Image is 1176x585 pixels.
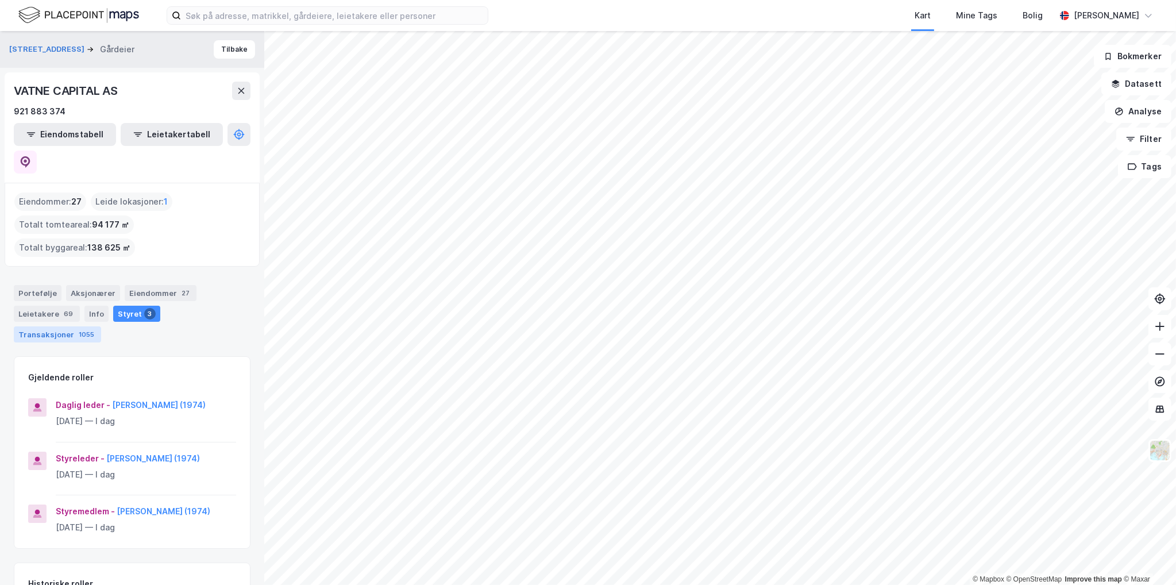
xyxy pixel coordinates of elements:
div: Totalt tomteareal : [14,215,134,234]
div: Gjeldende roller [28,371,94,384]
img: Z [1149,440,1171,461]
div: [PERSON_NAME] [1074,9,1139,22]
div: Kart [915,9,931,22]
a: Improve this map [1065,575,1122,583]
button: Leietakertabell [121,123,223,146]
div: [DATE] — I dag [56,521,236,534]
button: Tags [1118,155,1171,178]
div: Kontrollprogram for chat [1119,530,1176,585]
div: 921 883 374 [14,105,65,118]
div: VATNE CAPITAL AS [14,82,120,100]
iframe: Chat Widget [1119,530,1176,585]
div: Mine Tags [956,9,997,22]
div: Totalt byggareal : [14,238,135,257]
div: 3 [144,308,156,320]
span: 1 [164,195,168,209]
div: Transaksjoner [14,326,101,342]
button: [STREET_ADDRESS] [9,44,87,55]
a: Mapbox [973,575,1004,583]
div: Styret [113,306,160,322]
div: Bolig [1023,9,1043,22]
div: Aksjonærer [66,285,120,301]
div: Portefølje [14,285,61,301]
button: Tilbake [214,40,255,59]
div: 27 [179,287,192,299]
span: 138 625 ㎡ [87,241,130,255]
div: [DATE] — I dag [56,414,236,428]
a: OpenStreetMap [1007,575,1062,583]
div: Eiendommer [125,285,196,301]
div: 69 [61,308,75,320]
div: Info [84,306,109,322]
div: [DATE] — I dag [56,468,236,482]
button: Filter [1116,128,1171,151]
span: 27 [71,195,82,209]
div: Leide lokasjoner : [91,193,172,211]
div: 1055 [76,329,97,340]
div: Leietakere [14,306,80,322]
div: Eiendommer : [14,193,86,211]
button: Datasett [1101,72,1171,95]
button: Eiendomstabell [14,123,116,146]
button: Bokmerker [1094,45,1171,68]
div: Gårdeier [100,43,134,56]
input: Søk på adresse, matrikkel, gårdeiere, leietakere eller personer [181,7,488,24]
button: Analyse [1105,100,1171,123]
span: 94 177 ㎡ [92,218,129,232]
img: logo.f888ab2527a4732fd821a326f86c7f29.svg [18,5,139,25]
